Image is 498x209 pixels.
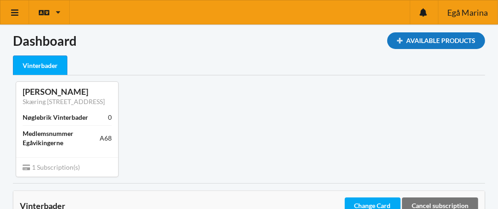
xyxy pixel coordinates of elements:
[447,8,488,17] span: Egå Marina
[23,86,112,97] div: [PERSON_NAME]
[23,98,105,105] a: Skæring [STREET_ADDRESS]
[23,163,80,171] span: 1 Subscription(s)
[387,32,485,49] div: Available Products
[13,55,67,75] div: Vinterbader
[100,134,112,143] div: A68
[108,113,112,122] div: 0
[23,129,100,148] div: Medlemsnummer Egåvikingerne
[13,32,485,49] h1: Dashboard
[23,113,88,122] div: Nøglebrik Vinterbader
